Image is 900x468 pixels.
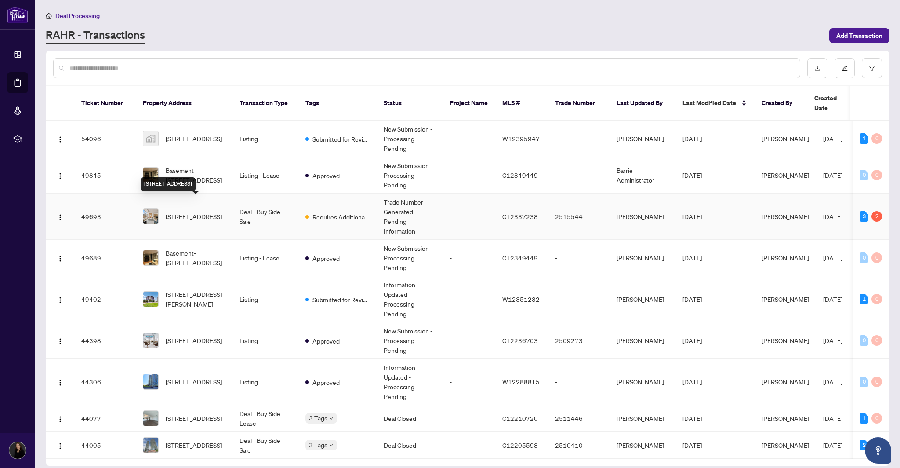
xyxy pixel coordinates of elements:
[548,405,610,432] td: 2511446
[57,338,64,345] img: Logo
[377,432,443,459] td: Deal Closed
[141,177,196,191] div: [STREET_ADDRESS]
[823,254,842,262] span: [DATE]
[232,432,298,459] td: Deal - Buy Side Sale
[166,377,222,387] span: [STREET_ADDRESS]
[377,86,443,121] th: Status
[53,168,67,182] button: Logo
[74,194,136,240] td: 49693
[762,212,809,220] span: [PERSON_NAME]
[53,292,67,306] button: Logo
[443,194,495,240] td: -
[74,121,136,157] td: 54096
[312,295,370,304] span: Submitted for Review
[860,211,868,222] div: 3
[860,335,868,346] div: 0
[166,440,222,450] span: [STREET_ADDRESS]
[377,240,443,276] td: New Submission - Processing Pending
[762,378,809,386] span: [PERSON_NAME]
[860,252,868,263] div: 0
[46,13,52,19] span: home
[55,12,100,20] span: Deal Processing
[823,295,842,303] span: [DATE]
[835,58,855,78] button: edit
[136,86,232,121] th: Property Address
[57,214,64,221] img: Logo
[871,413,882,424] div: 0
[610,86,675,121] th: Last Updated By
[143,250,158,265] img: thumbnail-img
[443,405,495,432] td: -
[443,432,495,459] td: -
[74,240,136,276] td: 49689
[143,292,158,307] img: thumbnail-img
[860,413,868,424] div: 1
[443,240,495,276] td: -
[762,441,809,449] span: [PERSON_NAME]
[57,379,64,386] img: Logo
[143,131,158,146] img: thumbnail-img
[502,212,538,220] span: C12337238
[53,375,67,389] button: Logo
[823,378,842,386] span: [DATE]
[814,93,851,113] span: Created Date
[823,212,842,220] span: [DATE]
[377,194,443,240] td: Trade Number Generated - Pending Information
[377,322,443,359] td: New Submission - Processing Pending
[755,86,807,121] th: Created By
[7,7,28,23] img: logo
[232,194,298,240] td: Deal - Buy Side Sale
[74,157,136,194] td: 49845
[807,58,827,78] button: download
[377,276,443,322] td: Information Updated - Processing Pending
[377,121,443,157] td: New Submission - Processing Pending
[46,28,145,44] a: RAHR - Transactions
[610,405,675,432] td: [PERSON_NAME]
[57,296,64,303] img: Logo
[329,443,334,447] span: down
[166,289,225,309] span: [STREET_ADDRESS][PERSON_NAME]
[443,86,495,121] th: Project Name
[610,322,675,359] td: [PERSON_NAME]
[548,276,610,322] td: -
[232,359,298,405] td: Listing
[762,135,809,143] span: [PERSON_NAME]
[443,276,495,322] td: -
[807,86,869,121] th: Created Date
[548,121,610,157] td: -
[309,413,327,423] span: 3 Tags
[74,86,136,121] th: Ticket Number
[610,194,675,240] td: [PERSON_NAME]
[762,254,809,262] span: [PERSON_NAME]
[682,295,702,303] span: [DATE]
[57,172,64,179] img: Logo
[232,121,298,157] td: Listing
[548,194,610,240] td: 2515544
[57,136,64,143] img: Logo
[502,414,538,422] span: C12210720
[232,157,298,194] td: Listing - Lease
[502,378,540,386] span: W12288815
[443,359,495,405] td: -
[871,170,882,180] div: 0
[53,251,67,265] button: Logo
[53,209,67,223] button: Logo
[610,157,675,194] td: Barrie Administrator
[53,333,67,347] button: Logo
[57,416,64,423] img: Logo
[143,209,158,224] img: thumbnail-img
[143,168,158,183] img: thumbnail-img
[143,411,158,426] img: thumbnail-img
[829,28,889,43] button: Add Transaction
[869,65,875,71] span: filter
[842,65,848,71] span: edit
[548,86,610,121] th: Trade Number
[682,414,702,422] span: [DATE]
[166,248,225,267] span: Basement-[STREET_ADDRESS]
[682,135,702,143] span: [DATE]
[502,295,540,303] span: W12351232
[166,134,222,143] span: [STREET_ADDRESS]
[74,322,136,359] td: 44398
[143,438,158,453] img: thumbnail-img
[312,377,340,387] span: Approved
